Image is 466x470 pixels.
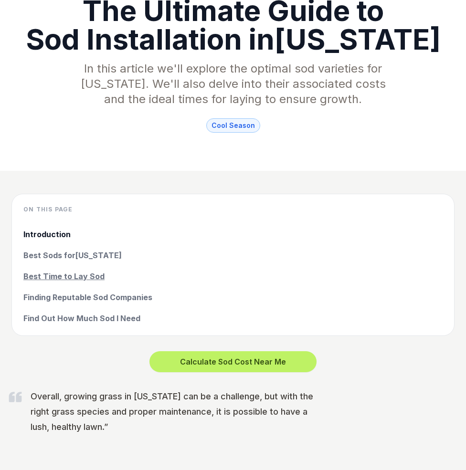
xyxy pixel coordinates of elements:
button: Calculate Sod Cost Near Me [149,351,317,372]
a: Introduction [23,229,443,240]
h4: On this page [23,206,443,213]
a: Finding Reputable Sod Companies [23,292,443,303]
p: In this article we'll explore the optimal sod varieties for [US_STATE] . We'll also delve into th... [73,61,393,107]
a: Find Out How Much Sod I Need [23,313,443,324]
p: Overall, growing grass in [US_STATE] can be a challenge, but with the right grass species and pro... [31,389,322,435]
span: cool season [206,118,260,133]
a: Best Time to Lay Sod [23,271,443,282]
a: Best Sods for[US_STATE] [23,250,443,261]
